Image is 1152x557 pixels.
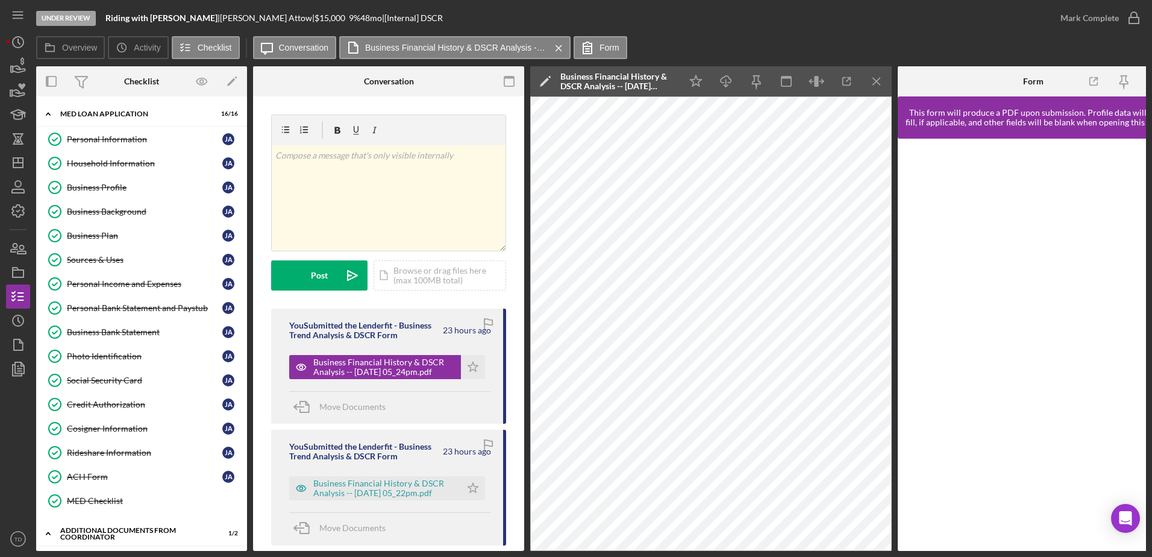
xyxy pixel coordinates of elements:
div: J A [222,254,234,266]
div: 1 / 2 [216,530,238,537]
div: Additional Documents from Coordinator [60,527,208,541]
div: J A [222,350,234,362]
div: You Submitted the Lenderfit - Business Trend Analysis & DSCR Form [289,321,441,340]
button: Mark Complete [1048,6,1146,30]
div: J A [222,133,234,145]
button: Business Financial History & DSCR Analysis -- [DATE] 05_22pm.pdf [289,476,485,500]
a: Cosigner InformationJA [42,417,241,441]
div: Personal Bank Statement and Paystub [67,303,222,313]
a: Photo IdentificationJA [42,344,241,368]
div: Social Security Card [67,376,222,385]
span: $15,000 [315,13,345,23]
a: Sources & UsesJA [42,248,241,272]
div: J A [222,157,234,169]
div: Business Background [67,207,222,216]
time: 2025-09-03 21:24 [443,326,491,335]
div: J A [222,398,234,411]
a: Household InformationJA [42,151,241,175]
div: Mark Complete [1060,6,1119,30]
div: ACH Form [67,472,222,482]
div: | [105,13,220,23]
a: Personal Income and ExpensesJA [42,272,241,296]
div: J A [222,181,234,194]
div: Rideshare Information [67,448,222,458]
b: Riding with [PERSON_NAME] [105,13,218,23]
div: You Submitted the Lenderfit - Business Trend Analysis & DSCR Form [289,442,441,461]
div: J A [222,423,234,435]
a: Personal InformationJA [42,127,241,151]
label: Overview [62,43,97,52]
a: Business Bank StatementJA [42,320,241,344]
label: Conversation [279,43,329,52]
span: Move Documents [319,523,386,533]
div: Business Bank Statement [67,327,222,337]
button: TD [6,527,30,551]
div: Business Financial History & DSCR Analysis -- [DATE] 05_22pm.pdf [313,479,455,498]
div: Household Information [67,159,222,168]
a: Credit AuthorizationJA [42,392,241,417]
div: Checklist [124,77,159,86]
div: Sources & Uses [67,255,222,265]
div: Open Intercom Messenger [1111,504,1140,533]
a: Business BackgroundJA [42,200,241,224]
div: Under Review [36,11,96,26]
a: Social Security CardJA [42,368,241,392]
a: Personal Bank Statement and PaystubJA [42,296,241,320]
a: Business PlanJA [42,224,241,248]
div: MED Loan Application [60,110,208,118]
div: Personal Income and Expenses [67,279,222,289]
div: Business Financial History & DSCR Analysis -- [DATE] 05_24pm.pdf [313,357,455,377]
span: Move Documents [319,401,386,412]
button: Checklist [172,36,240,59]
div: Conversation [364,77,414,86]
label: Form [599,43,619,52]
div: MED Checklist [67,496,240,506]
a: MED Checklist [42,489,241,513]
div: Credit Authorization [67,400,222,409]
div: J A [222,447,234,459]
div: Business Profile [67,183,222,192]
div: [PERSON_NAME] Attow | [220,13,315,23]
div: J A [222,278,234,290]
a: ACH FormJA [42,465,241,489]
div: J A [222,326,234,338]
div: J A [222,302,234,314]
text: TD [14,536,22,543]
label: Business Financial History & DSCR Analysis -- [DATE] 05_24pm.pdf [365,43,546,52]
div: Personal Information [67,134,222,144]
div: J A [222,471,234,483]
div: Cosigner Information [67,424,222,433]
div: J A [222,206,234,218]
button: Activity [108,36,168,59]
div: J A [222,374,234,386]
button: Form [574,36,627,59]
a: Business ProfileJA [42,175,241,200]
label: Activity [134,43,160,52]
div: Photo Identification [67,351,222,361]
div: | [Internal] DSCR [382,13,443,23]
div: 9 % [349,13,360,23]
a: Rideshare InformationJA [42,441,241,465]
button: Post [271,260,368,291]
button: Move Documents [289,392,398,422]
button: Conversation [253,36,337,59]
button: Business Financial History & DSCR Analysis -- [DATE] 05_24pm.pdf [289,355,485,379]
div: 16 / 16 [216,110,238,118]
div: Business Financial History & DSCR Analysis -- [DATE] 05_24pm.pdf [560,72,675,91]
button: Business Financial History & DSCR Analysis -- [DATE] 05_24pm.pdf [339,36,571,59]
div: J A [222,230,234,242]
div: Form [1023,77,1044,86]
time: 2025-09-03 21:22 [443,447,491,456]
button: Move Documents [289,513,398,543]
div: Business Plan [67,231,222,241]
button: Overview [36,36,105,59]
div: 48 mo [360,13,382,23]
label: Checklist [198,43,232,52]
div: Post [311,260,328,291]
